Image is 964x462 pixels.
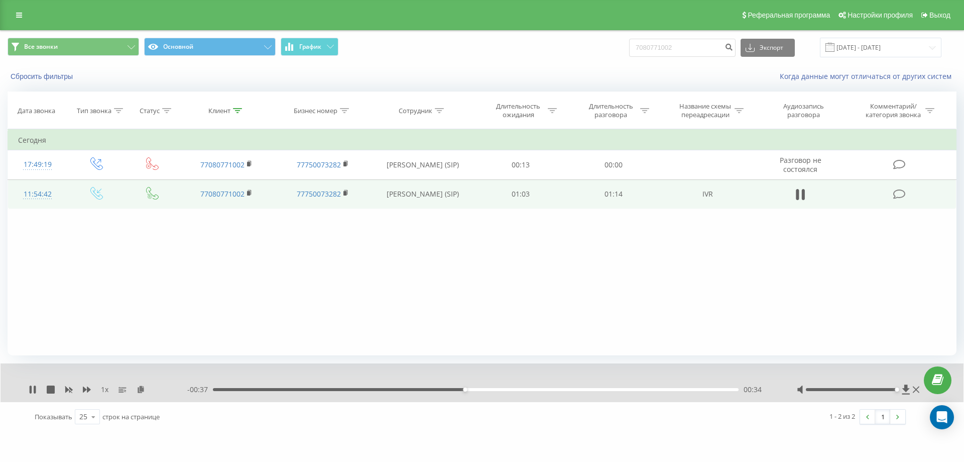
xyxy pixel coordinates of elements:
a: Когда данные могут отличаться от других систем [780,71,956,81]
div: Accessibility label [463,388,467,392]
button: Все звонки [8,38,139,56]
div: 1 - 2 из 2 [829,411,855,421]
span: Настройки профиля [848,11,913,19]
div: Тип звонка [77,107,111,115]
span: Показывать [35,412,72,421]
div: Accessibility label [895,388,899,392]
td: 01:03 [474,179,567,209]
div: Название схемы переадресации [678,102,732,119]
td: Сегодня [8,130,956,150]
td: [PERSON_NAME] (SIP) [371,179,474,209]
span: График [299,43,321,50]
div: Open Intercom Messenger [930,405,954,429]
div: Комментарий/категория звонка [864,102,923,119]
td: 00:00 [567,150,659,179]
span: Все звонки [24,43,58,51]
td: 00:13 [474,150,567,179]
button: Экспорт [741,39,795,57]
div: Сотрудник [399,107,432,115]
button: График [281,38,338,56]
button: Сбросить фильтры [8,72,78,81]
span: Выход [929,11,950,19]
a: 77750073282 [297,189,341,199]
div: Статус [140,107,160,115]
td: 01:14 [567,179,659,209]
div: 11:54:42 [18,184,57,204]
span: строк на странице [102,412,160,421]
td: [PERSON_NAME] (SIP) [371,150,474,179]
div: 25 [79,412,87,422]
a: 1 [875,410,890,424]
a: 77080771002 [200,189,245,199]
div: Длительность разговора [584,102,638,119]
div: Дата звонка [18,107,55,115]
td: IVR [660,179,756,209]
span: - 00:37 [187,385,213,395]
span: Разговор не состоялся [780,155,821,174]
a: 77750073282 [297,160,341,169]
div: Бизнес номер [294,107,337,115]
div: Аудиозапись разговора [771,102,836,119]
div: Клиент [208,107,230,115]
div: Длительность ожидания [492,102,545,119]
div: 17:49:19 [18,155,57,174]
input: Поиск по номеру [629,39,736,57]
span: 1 x [101,385,108,395]
a: 77080771002 [200,160,245,169]
span: Реферальная программа [748,11,830,19]
span: 00:34 [744,385,762,395]
button: Основной [144,38,276,56]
